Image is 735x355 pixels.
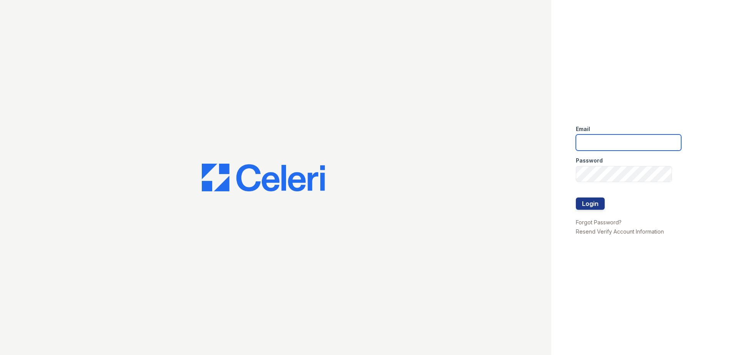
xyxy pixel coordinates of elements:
label: Email [576,125,590,133]
button: Login [576,197,605,210]
a: Resend Verify Account Information [576,228,664,235]
label: Password [576,157,603,164]
a: Forgot Password? [576,219,622,226]
img: CE_Logo_Blue-a8612792a0a2168367f1c8372b55b34899dd931a85d93a1a3d3e32e68fde9ad4.png [202,164,325,191]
